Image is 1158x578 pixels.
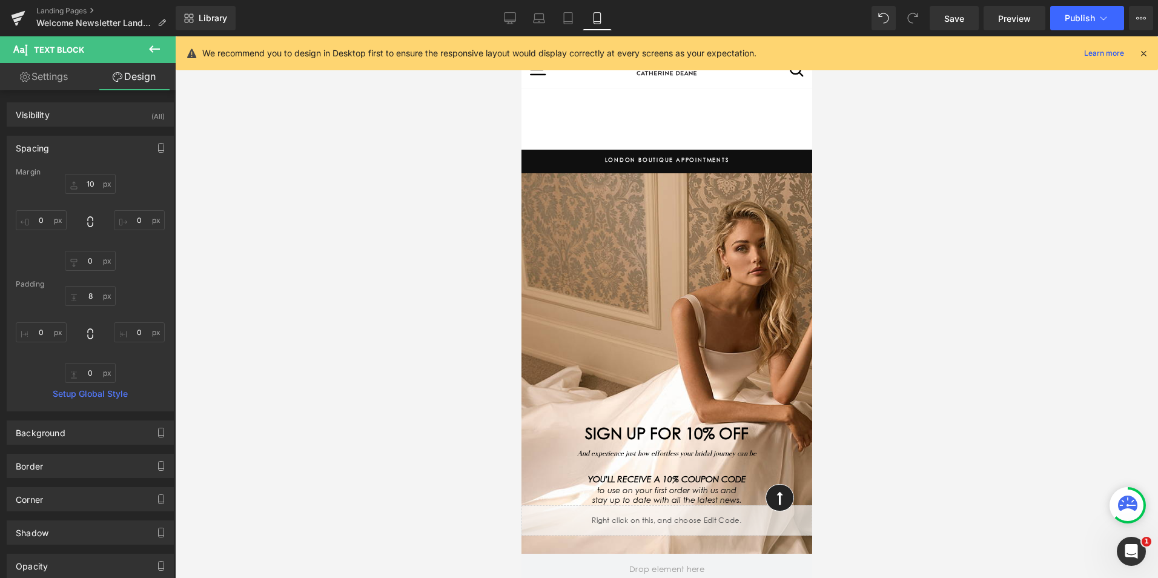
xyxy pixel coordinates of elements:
span: 1 [1142,537,1151,546]
a: Mobile [583,6,612,30]
span: Save [944,12,964,25]
a: Preview [984,6,1045,30]
a: LONDON BOUTIQUE APPOINTMENTSbook with stylist online [13,119,277,138]
div: Background [16,421,65,438]
div: Margin [16,168,165,176]
span: Welcome Newsletter Landing Page ([DATE]) [36,18,153,28]
img: Catherine Deane UK [112,25,179,41]
i: YOU'LL RECEIVE A 10% COUPON CODE [67,438,225,448]
a: Design [90,63,178,90]
input: 0 [65,363,116,383]
input: 0 [114,322,165,342]
button: Publish [1050,6,1124,30]
div: Corner [16,488,43,505]
a: Landing Pages [36,6,176,16]
button: Undo [872,6,896,30]
iframe: Intercom live chat [1117,537,1146,566]
a: Desktop [495,6,524,30]
div: Opacity [16,554,48,571]
a: New Library [176,6,236,30]
a: Tablet [554,6,583,30]
i: And experience just how effortless your bridal journey can be [56,412,235,421]
i: to use on your first order with us and [76,449,215,459]
div: Visibility [16,103,50,120]
a: Shop the new 'FREEDOM OF MOVEMENT' collection [38,4,254,11]
button: More [1129,6,1153,30]
i: stay up to date with all the latest news. [71,459,220,468]
span: LONDON BOUTIQUE APPOINTMENTS [13,119,277,128]
div: Shadow [16,521,48,538]
button: Redo [901,6,925,30]
div: Spacing [16,136,49,153]
span: Preview [998,12,1031,25]
input: 0 [65,286,116,306]
span: Publish [1065,13,1095,23]
p: We recommend you to design in Desktop first to ensure the responsive layout would display correct... [202,47,756,60]
input: 0 [114,210,165,230]
span: book with stylist online [13,128,277,139]
div: Border [16,454,43,471]
input: 0 [65,251,116,271]
input: 0 [16,210,67,230]
a: Learn more [1079,46,1129,61]
input: 0 [65,174,116,194]
div: (All) [151,103,165,123]
a: Laptop [524,6,554,30]
input: 0 [16,322,67,342]
div: Padding [16,280,165,288]
span: Text Block [34,45,84,55]
span: Library [199,13,227,24]
a: Setup Global Style [16,389,165,399]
